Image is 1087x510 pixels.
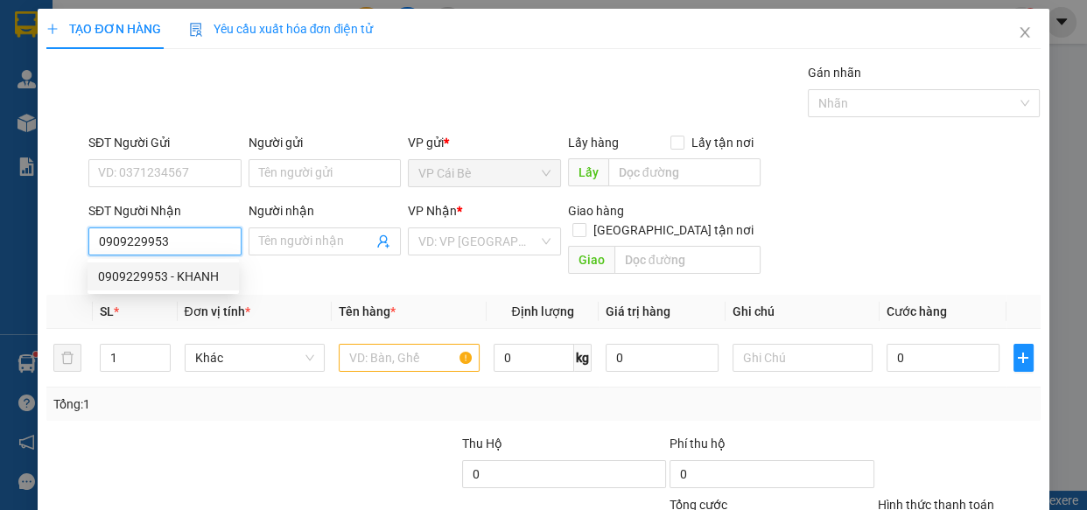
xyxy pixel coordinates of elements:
[150,17,192,35] span: Nhận:
[46,23,59,35] span: plus
[249,133,402,152] div: Người gửi
[808,66,861,80] label: Gán nhãn
[1000,9,1049,58] button: Close
[408,133,561,152] div: VP gửi
[189,22,374,36] span: Yêu cầu xuất hóa đơn điện tử
[189,23,203,37] img: icon
[339,344,480,372] input: VD: Bàn, Ghế
[574,344,592,372] span: kg
[614,246,761,274] input: Dọc đường
[568,136,619,150] span: Lấy hàng
[1014,351,1033,365] span: plus
[606,344,719,372] input: 0
[150,15,327,57] div: VP [GEOGRAPHIC_DATA]
[339,304,396,318] span: Tên hàng
[726,295,880,329] th: Ghi chú
[462,437,502,451] span: Thu Hộ
[195,345,315,371] span: Khác
[608,158,761,186] input: Dọc đường
[887,304,947,318] span: Cước hàng
[98,267,228,286] div: 0909229953 - KHANH
[568,246,614,274] span: Giao
[670,434,873,460] div: Phí thu hộ
[684,133,761,152] span: Lấy tận nơi
[1018,25,1032,39] span: close
[418,160,551,186] span: VP Cái Bè
[150,57,327,78] div: THO
[376,234,390,248] span: user-add
[568,158,608,186] span: Lấy
[88,201,242,220] div: SĐT Người Nhận
[15,17,42,35] span: Gửi:
[53,395,421,414] div: Tổng: 1
[185,304,250,318] span: Đơn vị tính
[13,115,42,133] span: Rồi :
[586,220,761,240] span: [GEOGRAPHIC_DATA] tận nơi
[15,36,137,57] div: NAM
[46,22,160,36] span: TẠO ĐƠN HÀNG
[100,304,114,318] span: SL
[733,344,873,372] input: Ghi Chú
[15,57,137,81] div: 0939441152
[88,133,242,152] div: SĐT Người Gửi
[88,262,239,290] div: 0909229953 - KHANH
[53,344,81,372] button: delete
[15,15,137,36] div: VP Cái Bè
[568,204,624,218] span: Giao hàng
[408,204,457,218] span: VP Nhận
[13,113,140,134] div: 20.000
[1013,344,1034,372] button: plus
[606,304,670,318] span: Giá trị hàng
[249,201,402,220] div: Người nhận
[150,78,327,102] div: 0964222577
[511,304,573,318] span: Định lượng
